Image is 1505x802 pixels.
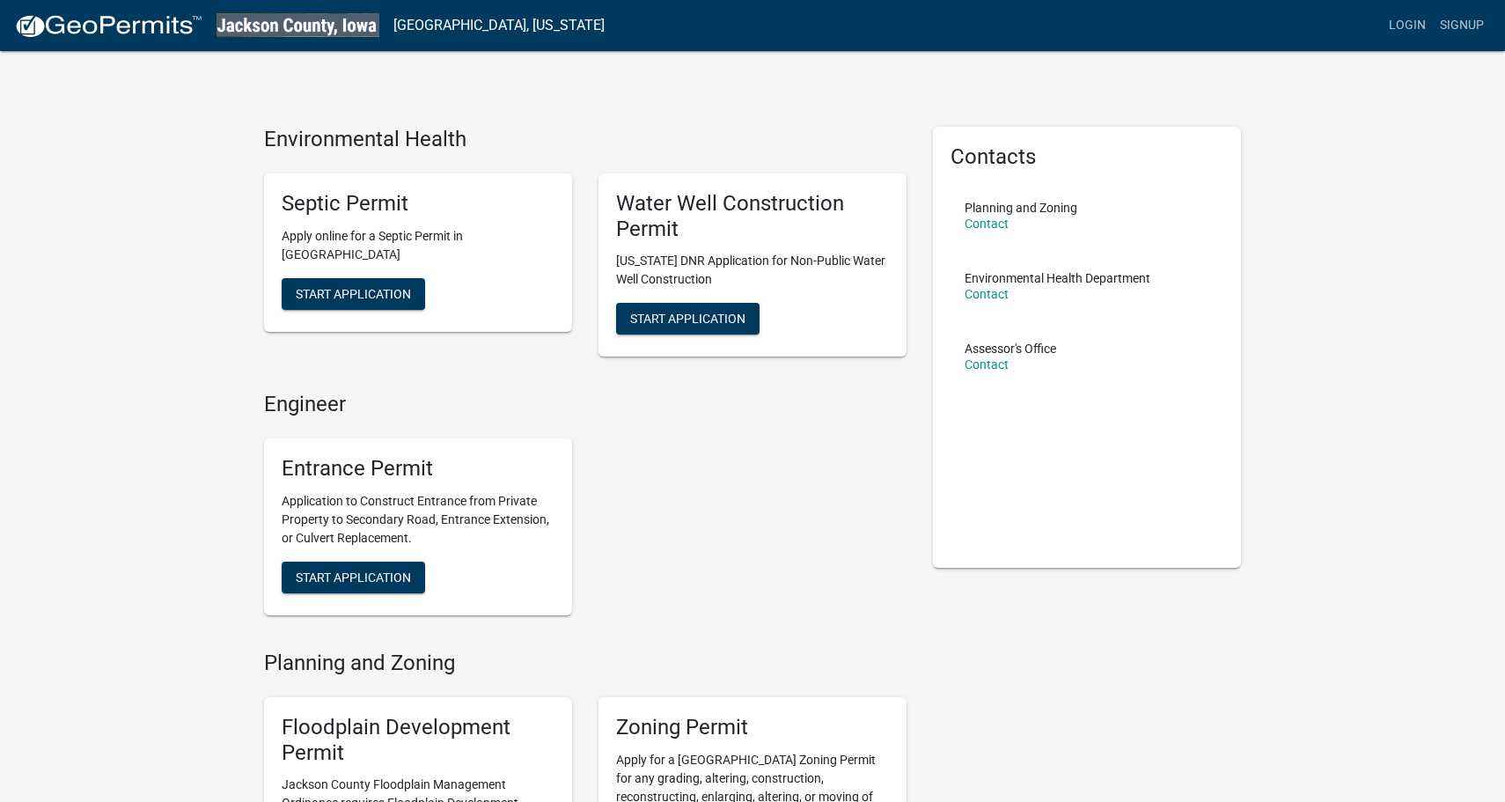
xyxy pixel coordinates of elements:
a: [GEOGRAPHIC_DATA], [US_STATE] [393,11,605,40]
span: Start Application [296,286,411,300]
a: Login [1382,9,1433,42]
a: Contact [965,217,1009,231]
h5: Zoning Permit [616,715,889,740]
button: Start Application [616,303,760,335]
span: Start Application [296,570,411,584]
h5: Contacts [951,144,1223,170]
p: Planning and Zoning [965,202,1077,214]
h5: Entrance Permit [282,456,554,482]
a: Contact [965,357,1009,372]
h4: Planning and Zoning [264,651,907,676]
p: Assessor's Office [965,342,1056,355]
p: [US_STATE] DNR Application for Non-Public Water Well Construction [616,252,889,289]
h5: Water Well Construction Permit [616,191,889,242]
button: Start Application [282,278,425,310]
h5: Floodplain Development Permit [282,715,554,766]
p: Environmental Health Department [965,272,1150,284]
a: Contact [965,287,1009,301]
img: Jackson County, Iowa [217,13,379,37]
button: Start Application [282,562,425,593]
p: Apply online for a Septic Permit in [GEOGRAPHIC_DATA] [282,227,554,264]
h5: Septic Permit [282,191,554,217]
h4: Environmental Health [264,127,907,152]
span: Start Application [630,312,745,326]
p: Application to Construct Entrance from Private Property to Secondary Road, Entrance Extension, or... [282,492,554,548]
a: Signup [1433,9,1491,42]
h4: Engineer [264,392,907,417]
